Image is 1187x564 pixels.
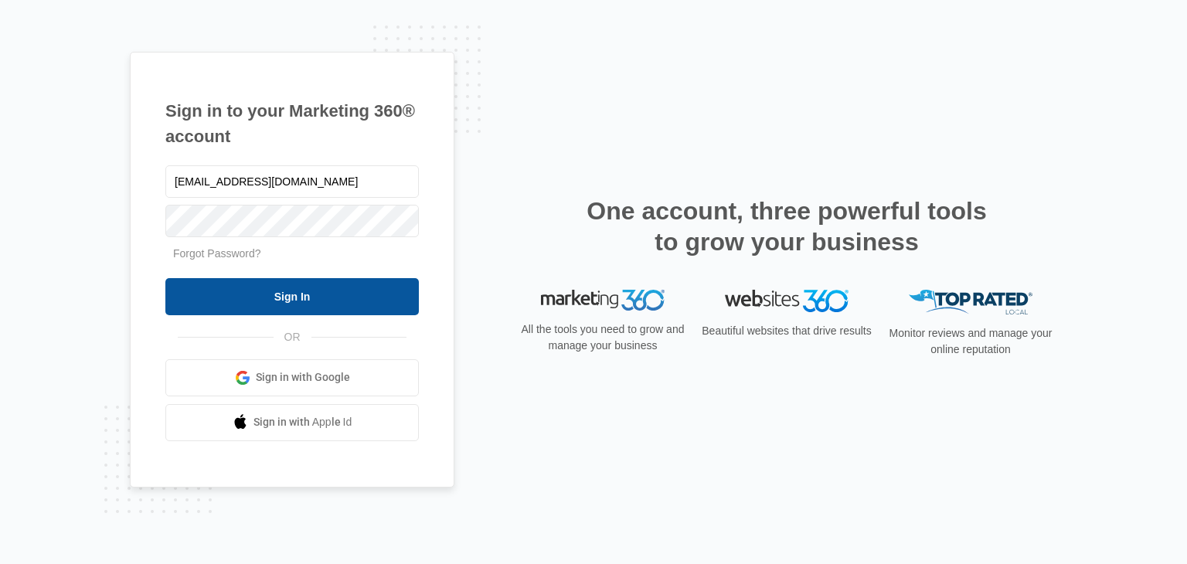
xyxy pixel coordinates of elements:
img: Marketing 360 [541,290,665,311]
span: OR [274,329,311,345]
img: Websites 360 [725,290,849,312]
a: Sign in with Apple Id [165,404,419,441]
p: Monitor reviews and manage your online reputation [884,325,1057,358]
a: Sign in with Google [165,359,419,396]
p: All the tools you need to grow and manage your business [516,321,689,354]
input: Sign In [165,278,419,315]
span: Sign in with Google [256,369,350,386]
p: Beautiful websites that drive results [700,323,873,339]
h1: Sign in to your Marketing 360® account [165,98,419,149]
a: Forgot Password? [173,247,261,260]
span: Sign in with Apple Id [253,414,352,430]
input: Email [165,165,419,198]
img: Top Rated Local [909,290,1032,315]
h2: One account, three powerful tools to grow your business [582,195,991,257]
